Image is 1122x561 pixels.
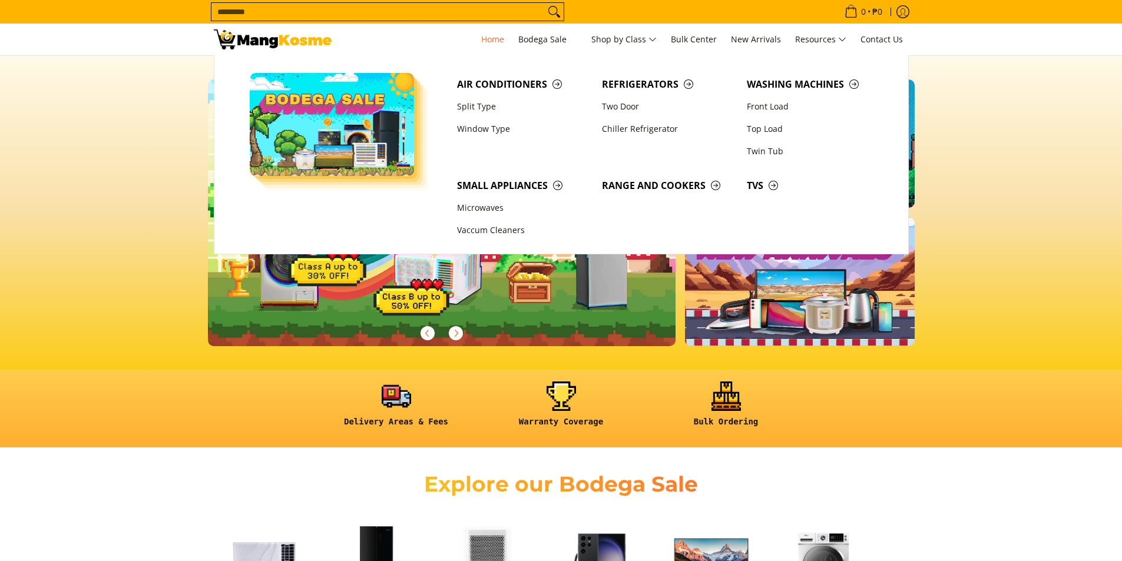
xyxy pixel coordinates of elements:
[596,73,741,95] a: Refrigerators
[214,29,332,49] img: Mang Kosme: Your Home Appliances Warehouse Sale Partner!
[343,24,909,55] nav: Main Menu
[518,32,577,47] span: Bodega Sale
[415,320,441,346] button: Previous
[671,34,717,45] span: Bulk Center
[475,24,510,55] a: Home
[320,381,473,436] a: <h6><strong>Delivery Areas & Fees</strong></h6>
[650,381,803,436] a: <h6><strong>Bulk Ordering</strong></h6>
[591,32,657,47] span: Shop by Class
[725,24,787,55] a: New Arrivals
[457,77,590,92] span: Air Conditioners
[451,118,596,140] a: Window Type
[855,24,909,55] a: Contact Us
[859,8,868,16] span: 0
[795,32,846,47] span: Resources
[789,24,852,55] a: Resources
[602,178,735,193] span: Range and Cookers
[596,118,741,140] a: Chiller Refrigerator
[602,77,735,92] span: Refrigerators
[665,24,723,55] a: Bulk Center
[451,73,596,95] a: Air Conditioners
[596,95,741,118] a: Two Door
[747,77,880,92] span: Washing Machines
[390,471,732,497] h2: Explore our Bodega Sale
[871,8,884,16] span: ₱0
[585,24,663,55] a: Shop by Class
[451,197,596,220] a: Microwaves
[596,174,741,197] a: Range and Cookers
[451,174,596,197] a: Small Appliances
[741,118,886,140] a: Top Load
[860,34,903,45] span: Contact Us
[451,220,596,242] a: Vaccum Cleaners
[443,320,469,346] button: Next
[250,73,415,176] img: Bodega Sale
[451,95,596,118] a: Split Type
[731,34,781,45] span: New Arrivals
[747,178,880,193] span: TVs
[512,24,583,55] a: Bodega Sale
[208,79,676,346] img: Gaming desktop banner
[545,3,564,21] button: Search
[457,178,590,193] span: Small Appliances
[485,381,638,436] a: <h6><strong>Warranty Coverage</strong></h6>
[741,95,886,118] a: Front Load
[841,5,886,18] span: •
[481,34,504,45] span: Home
[741,140,886,162] a: Twin Tub
[741,73,886,95] a: Washing Machines
[741,174,886,197] a: TVs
